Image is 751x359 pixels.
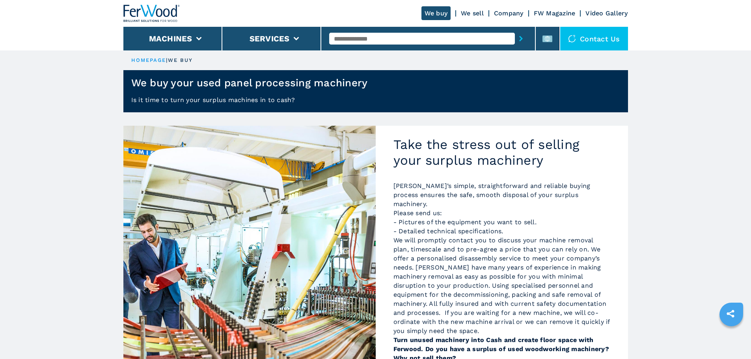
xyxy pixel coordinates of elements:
[393,137,610,168] h2: Take the stress out of selling your surplus machinery
[534,9,576,17] a: FW Magazine
[568,35,576,43] img: Contact us
[721,304,740,324] a: sharethis
[717,324,745,353] iframe: Chat
[131,76,368,89] h1: We buy your used panel processing machinery
[461,9,484,17] a: We sell
[166,57,168,63] span: |
[421,6,451,20] a: We buy
[560,27,628,50] div: Contact us
[131,57,166,63] a: HOMEPAGE
[494,9,524,17] a: Company
[123,5,180,22] img: Ferwood
[123,95,628,112] p: Is it time to turn your surplus machines in to cash?
[168,57,193,64] p: we buy
[585,9,628,17] a: Video Gallery
[250,34,290,43] button: Services
[149,34,192,43] button: Machines
[515,30,527,48] button: submit-button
